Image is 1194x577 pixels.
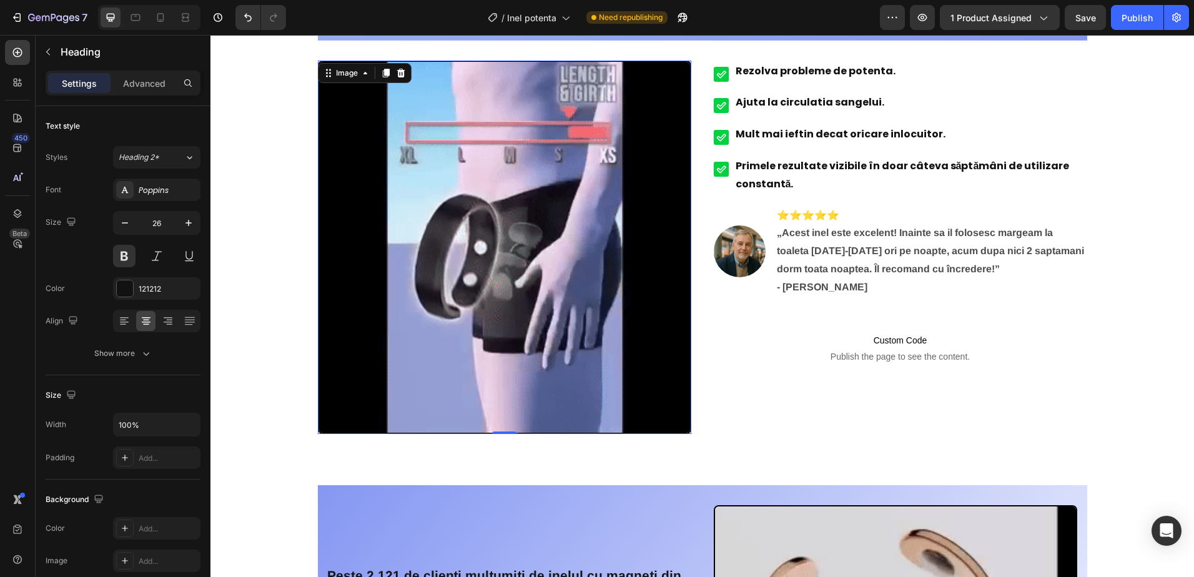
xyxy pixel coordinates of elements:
span: Need republishing [599,12,663,23]
iframe: Design area [210,35,1194,577]
p: Settings [62,77,97,90]
span: 1 product assigned [950,11,1032,24]
div: 121212 [139,284,197,295]
div: Undo/Redo [235,5,286,30]
strong: Peste 2.121 de clienți mulțumiți de [117,533,335,548]
strong: Ajuta la circulatia sangelui. [525,60,674,74]
div: Image [46,555,67,566]
div: Size [46,214,79,231]
div: Show more [94,347,152,360]
div: Styles [46,152,67,163]
div: Font [46,184,61,195]
div: Beta [9,229,30,239]
button: Heading 2* [113,146,200,169]
span: Inel potenta [507,11,556,24]
button: Publish [1111,5,1163,30]
strong: Primele rezultate vizibile în doar câteva săptămâni de utilizare constantă. [525,124,859,156]
div: Color [46,523,65,534]
div: Color [46,283,65,294]
span: Custom Code [518,298,862,313]
input: Auto [114,413,200,436]
div: 450 [12,133,30,143]
div: Width [46,419,66,430]
p: Heading [61,44,195,59]
span: Publish the page to see the content. [518,315,862,328]
p: 7 [82,10,87,25]
p: ⭐⭐⭐⭐⭐ [566,172,876,244]
div: Size [46,387,79,404]
span: Save [1075,12,1096,23]
div: Add... [139,556,197,567]
strong: - [PERSON_NAME] [566,247,657,257]
div: Add... [139,453,197,464]
button: 7 [5,5,93,30]
div: Text style [46,121,80,132]
span: Heading 2* [119,152,159,163]
div: Open Intercom Messenger [1152,516,1182,546]
div: Add... [139,523,197,535]
img: gempages_585809517271319235-bce8c67d-c3e4-4a39-964e-e3f5b240186c.webp [503,190,555,242]
div: Publish [1122,11,1153,24]
button: 1 product assigned [940,5,1060,30]
strong: Mult mai ieftin decat oricare inlocuitor. [525,92,735,106]
p: Advanced [123,77,165,90]
button: Save [1065,5,1106,30]
div: Align [46,313,81,330]
div: Background [46,491,106,508]
div: Padding [46,452,74,463]
div: Poppins [139,185,197,196]
span: / [501,11,505,24]
strong: „Acest inel este excelent! Inainte sa il folosesc margeam la toaleta [DATE]-[DATE] ori pe noapte,... [566,192,874,239]
button: Show more [46,342,200,365]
